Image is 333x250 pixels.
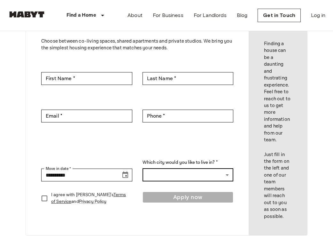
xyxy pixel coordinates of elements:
[128,12,143,19] a: About
[51,192,127,205] p: I agree with [PERSON_NAME]'s and
[46,166,71,171] label: Move in date
[264,151,292,220] p: Just fill in the form on the left and one of our team members will reach out to you as soon as po...
[143,159,234,166] label: Which city would you like to live in? *
[258,9,301,22] a: Get in Touch
[311,12,325,19] a: Log in
[194,12,227,19] a: For Landlords
[153,12,183,19] a: For Business
[79,199,107,204] a: Privacy Policy
[119,169,132,181] button: Choose date, selected date is Sep 17, 2025
[264,40,292,144] p: Finding a house can be a daunting and frustrating experience. Feel free to reach out to us to get...
[237,12,248,19] a: Blog
[66,12,96,19] p: Find a Home
[8,11,46,18] img: Habyt
[41,38,233,52] p: Choose between co-living spaces, shared apartments and private studios. We bring you the simplest...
